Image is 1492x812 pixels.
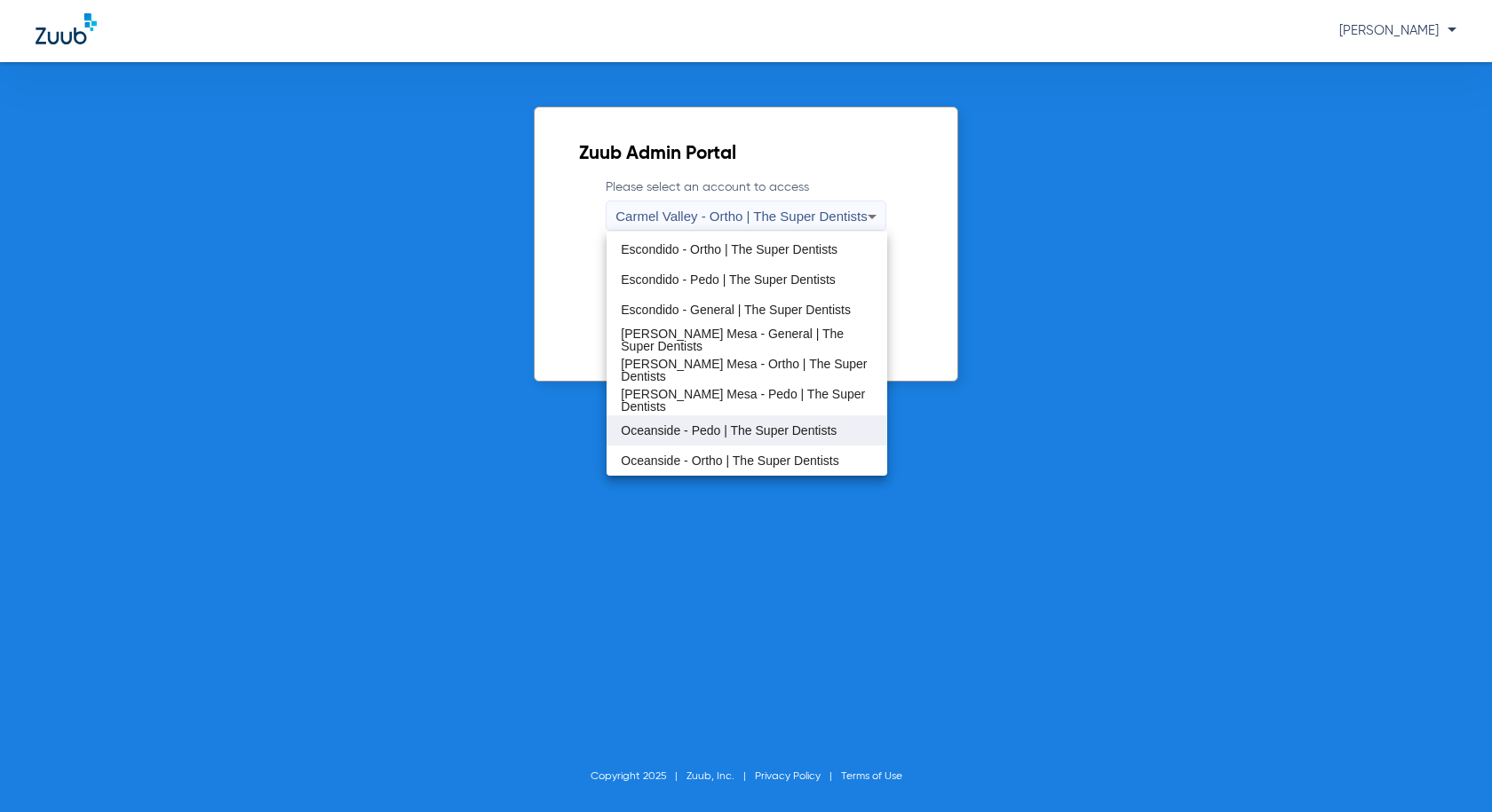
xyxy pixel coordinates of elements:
[621,454,838,467] span: Oceanside - Ortho | The Super Dentists
[621,327,872,352] span: [PERSON_NAME] Mesa - General | The Super Dentists
[621,388,872,413] span: [PERSON_NAME] Mesa - Pedo | The Super Dentists
[621,273,836,286] span: Escondido - Pedo | The Super Dentists
[621,243,837,256] span: Escondido - Ortho | The Super Dentists
[621,358,872,382] span: [PERSON_NAME] Mesa - Ortho | The Super Dentists
[621,424,837,437] span: Oceanside - Pedo | The Super Dentists
[621,304,851,316] span: Escondido - General | The Super Dentists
